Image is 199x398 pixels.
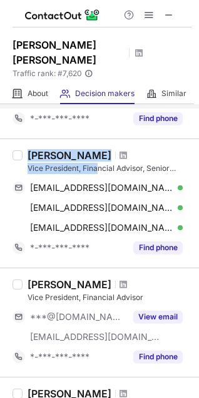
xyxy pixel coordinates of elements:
span: Decision makers [75,89,135,99]
div: [PERSON_NAME] [28,278,111,291]
div: Vice President, Financial Advisor, Senior Portfolio Manager [28,163,191,174]
button: Reveal Button [133,311,183,323]
span: Traffic rank: # 7,620 [13,69,82,78]
h1: [PERSON_NAME] [PERSON_NAME] [13,37,125,67]
span: [EMAIL_ADDRESS][DOMAIN_NAME] [30,331,160,342]
span: Similar [161,89,186,99]
div: [PERSON_NAME] [28,149,111,162]
span: ***@[DOMAIN_NAME] [30,311,126,323]
div: Vice President, Financial Advisor [28,292,191,303]
span: [EMAIL_ADDRESS][DOMAIN_NAME] [30,202,173,213]
button: Reveal Button [133,241,183,254]
span: [EMAIL_ADDRESS][DOMAIN_NAME] [30,182,173,193]
button: Reveal Button [133,112,183,125]
span: About [28,89,48,99]
img: ContactOut v5.3.10 [25,7,100,22]
button: Reveal Button [133,351,183,363]
span: [EMAIL_ADDRESS][DOMAIN_NAME] [30,222,173,233]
